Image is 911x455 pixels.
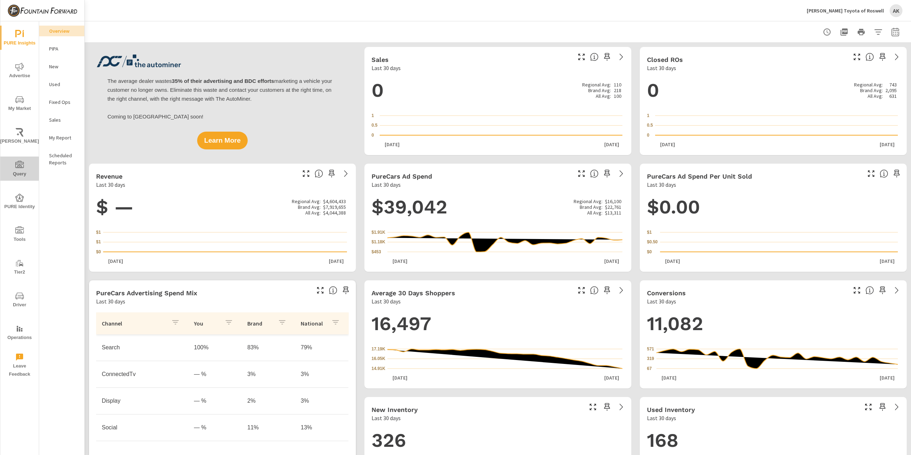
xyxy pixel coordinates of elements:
[197,132,248,149] button: Learn More
[340,285,352,296] span: Save this to your personalized report
[49,152,79,166] p: Scheduled Reports
[863,401,874,413] button: Make Fullscreen
[601,401,613,413] span: Save this to your personalized report
[188,419,242,437] td: — %
[877,401,888,413] span: Save this to your personalized report
[605,210,621,216] p: $13,311
[616,285,627,296] a: See more details in report
[372,312,624,336] h1: 16,497
[576,168,587,179] button: Make Fullscreen
[323,199,346,204] p: $4,604,433
[292,199,321,204] p: Regional Avg:
[295,392,348,410] td: 3%
[96,289,197,297] h5: PureCars Advertising Spend Mix
[647,289,686,297] h5: Conversions
[877,285,888,296] span: Save this to your personalized report
[372,240,385,245] text: $1.18K
[39,61,84,72] div: New
[2,324,37,342] span: Operations
[875,141,900,148] p: [DATE]
[96,365,188,383] td: ConnectedTv
[340,168,352,179] a: See more details in report
[576,285,587,296] button: Make Fullscreen
[891,51,902,63] a: See more details in report
[880,169,888,178] span: Average cost of advertising per each vehicle sold at the dealer over the selected date range. The...
[590,286,599,295] span: A rolling 30 day total of daily Shoppers on the dealership website, averaged over the selected da...
[372,249,381,254] text: $453
[860,88,883,93] p: Brand Avg:
[388,258,412,265] p: [DATE]
[647,366,652,371] text: 67
[587,401,599,413] button: Make Fullscreen
[657,374,681,381] p: [DATE]
[605,204,621,210] p: $22,761
[599,374,624,381] p: [DATE]
[599,141,624,148] p: [DATE]
[647,195,900,219] h1: $0.00
[49,63,79,70] p: New
[647,78,900,102] h1: 0
[596,93,611,99] p: All Avg:
[647,312,900,336] h1: 11,082
[298,204,321,210] p: Brand Avg:
[660,258,685,265] p: [DATE]
[865,168,877,179] button: Make Fullscreen
[647,414,676,422] p: Last 30 days
[326,168,337,179] span: Save this to your personalized report
[372,64,401,72] p: Last 30 days
[49,27,79,35] p: Overview
[372,406,418,413] h5: New Inventory
[647,64,676,72] p: Last 30 days
[305,210,321,216] p: All Avg:
[890,4,902,17] div: AK
[647,133,649,138] text: 0
[96,195,349,219] h1: $ —
[616,168,627,179] a: See more details in report
[891,168,902,179] span: Save this to your personalized report
[49,81,79,88] p: Used
[96,339,188,356] td: Search
[323,204,346,210] p: $7,919,655
[868,93,883,99] p: All Avg:
[2,353,37,379] span: Leave Feedback
[49,134,79,141] p: My Report
[372,346,385,351] text: 17.19K
[647,249,652,254] text: $0
[315,169,323,178] span: Total sales revenue over the selected date range. [Source: This data is sourced from the dealer’s...
[871,25,885,39] button: Apply Filters
[102,320,165,327] p: Channel
[372,78,624,102] h1: 0
[2,259,37,276] span: Tier2
[388,374,412,381] p: [DATE]
[39,43,84,54] div: PIPA
[96,419,188,437] td: Social
[204,137,241,144] span: Learn More
[324,258,349,265] p: [DATE]
[647,406,695,413] h5: Used Inventory
[295,419,348,437] td: 13%
[865,53,874,61] span: Number of Repair Orders Closed by the selected dealership group over the selected time range. [So...
[877,51,888,63] span: Save this to your personalized report
[2,161,37,178] span: Query
[647,230,652,235] text: $1
[372,230,385,235] text: $1.91K
[599,258,624,265] p: [DATE]
[601,168,613,179] span: Save this to your personalized report
[590,53,599,61] span: Number of vehicles sold by the dealership over the selected date range. [Source: This data is sou...
[188,365,242,383] td: — %
[39,26,84,36] div: Overview
[614,93,621,99] p: 100
[885,88,897,93] p: 2,095
[380,141,405,148] p: [DATE]
[601,285,613,296] span: Save this to your personalized report
[96,249,101,254] text: $0
[590,169,599,178] span: Total cost of media for all PureCars channels for the selected dealership group over the selected...
[49,45,79,52] p: PIPA
[889,82,897,88] p: 743
[372,180,401,189] p: Last 30 days
[242,365,295,383] td: 3%
[372,356,385,361] text: 16.05K
[647,240,658,245] text: $0.50
[39,79,84,90] div: Used
[580,204,602,210] p: Brand Avg:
